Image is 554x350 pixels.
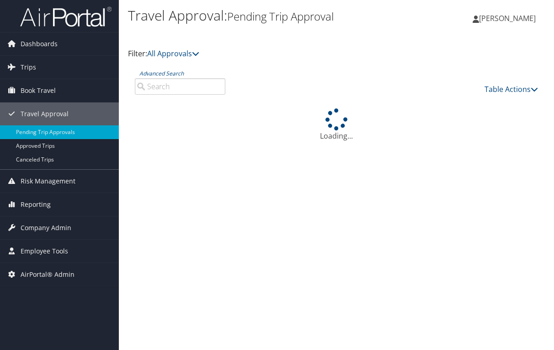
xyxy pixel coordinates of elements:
[21,216,71,239] span: Company Admin
[135,78,225,95] input: Advanced Search
[21,193,51,216] span: Reporting
[21,32,58,55] span: Dashboards
[128,6,406,25] h1: Travel Approval:
[21,170,75,193] span: Risk Management
[21,56,36,79] span: Trips
[473,5,545,32] a: [PERSON_NAME]
[479,13,536,23] span: [PERSON_NAME]
[21,263,75,286] span: AirPortal® Admin
[139,70,184,77] a: Advanced Search
[20,6,112,27] img: airportal-logo.png
[21,240,68,263] span: Employee Tools
[128,48,406,60] p: Filter:
[21,102,69,125] span: Travel Approval
[227,9,334,24] small: Pending Trip Approval
[485,84,538,94] a: Table Actions
[147,48,199,59] a: All Approvals
[128,108,545,141] div: Loading...
[21,79,56,102] span: Book Travel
